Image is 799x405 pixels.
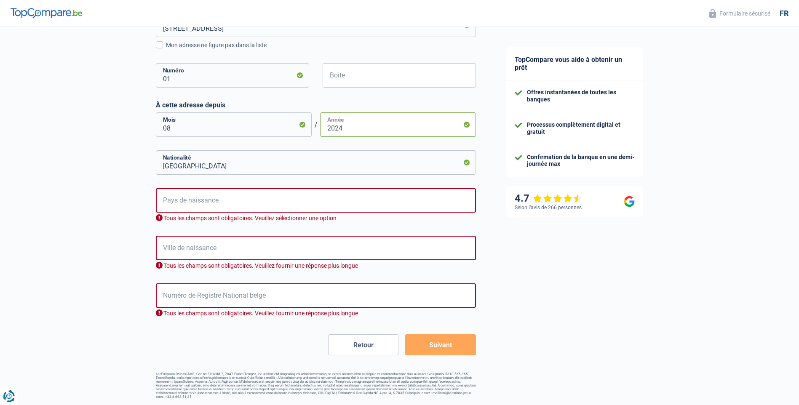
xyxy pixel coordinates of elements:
[156,150,476,175] input: Belgique
[320,112,476,137] input: AAAA
[156,283,476,308] input: 12.12.12-123.12
[527,121,635,136] div: Processus complètement digital et gratuit
[156,372,476,399] footer: LorEmipsum Dolorsi AME, Con ad Elitsedd 7, 7847 Eiusm-Tempor, inc utlabor etd magnaaliq eni admin...
[11,8,82,18] img: TopCompare Logo
[156,262,476,270] div: Tous les champs sont obligatoires. Veuillez fournir une réponse plus longue
[328,334,398,355] button: Retour
[405,334,476,355] button: Suivant
[506,47,643,80] div: TopCompare vous aide à obtenir un prêt
[166,41,476,50] div: Mon adresse ne figure pas dans la liste
[156,112,312,137] input: MM
[156,101,476,109] label: À cette adresse depuis
[156,188,476,213] input: Belgique
[156,214,476,222] div: Tous les champs sont obligatoires. Veuillez sélectionner une option
[704,6,775,20] button: Formulaire sécurisé
[515,192,583,205] div: 4.7
[780,9,788,18] div: fr
[156,309,476,317] div: Tous les champs sont obligatoires. Veuillez fournir une réponse plus longue
[527,154,635,168] div: Confirmation de la banque en une demi-journée max
[527,89,635,103] div: Offres instantanées de toutes les banques
[312,121,320,129] span: /
[515,205,582,210] div: Selon l’avis de 266 personnes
